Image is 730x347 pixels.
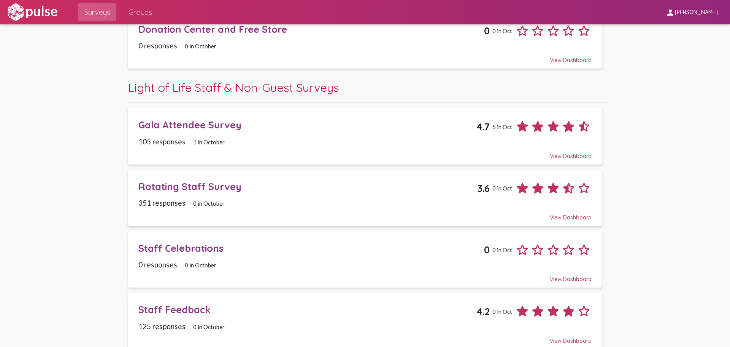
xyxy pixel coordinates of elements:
[138,207,592,221] div: View Dashboard
[138,304,476,315] div: Staff Feedback
[128,170,602,226] a: Rotating Staff Survey3.60 in Oct351 responses0 in OctoberView Dashboard
[128,80,339,95] span: Light of Life Staff & Non-Guest Surveys
[138,50,592,64] div: View Dashboard
[185,43,216,50] span: 0 in October
[138,146,592,160] div: View Dashboard
[138,23,484,35] div: Donation Center and Free Store
[138,242,484,254] div: Staff Celebrations
[128,108,602,165] a: Gala Attendee Survey4.75 in Oct105 responses1 in OctoberView Dashboard
[84,5,110,19] span: Surveys
[138,331,592,344] div: View Dashboard
[492,185,512,192] span: 0 in Oct
[193,200,225,207] span: 0 in October
[138,260,177,269] span: 0 responses
[128,12,602,69] a: Donation Center and Free Store00 in Oct0 responses0 in OctoberView Dashboard
[492,123,512,130] span: 5 in Oct
[492,308,512,315] span: 0 in Oct
[138,181,478,192] div: Rotating Staff Survey
[6,3,59,22] img: white-logo.svg
[492,246,512,253] span: 0 in Oct
[129,5,152,19] span: Groups
[193,323,225,330] span: 0 in October
[138,269,592,283] div: View Dashboard
[78,3,116,21] a: Surveys
[128,231,602,288] a: Staff Celebrations00 in Oct0 responses0 in OctoberView Dashboard
[138,119,476,131] div: Gala Attendee Survey
[138,198,186,207] span: 351 responses
[484,25,490,37] span: 0
[138,322,186,331] span: 125 responses
[138,41,177,50] span: 0 responses
[476,121,490,133] span: 4.7
[138,137,186,146] span: 105 responses
[478,182,490,194] span: 3.6
[193,139,225,146] span: 1 in October
[476,305,490,317] span: 4.2
[660,5,724,19] button: [PERSON_NAME]
[484,244,490,256] span: 0
[675,9,718,16] span: [PERSON_NAME]
[185,262,216,269] span: 0 in October
[666,8,675,17] mat-icon: person
[122,3,158,21] a: Groups
[492,27,512,34] span: 0 in Oct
